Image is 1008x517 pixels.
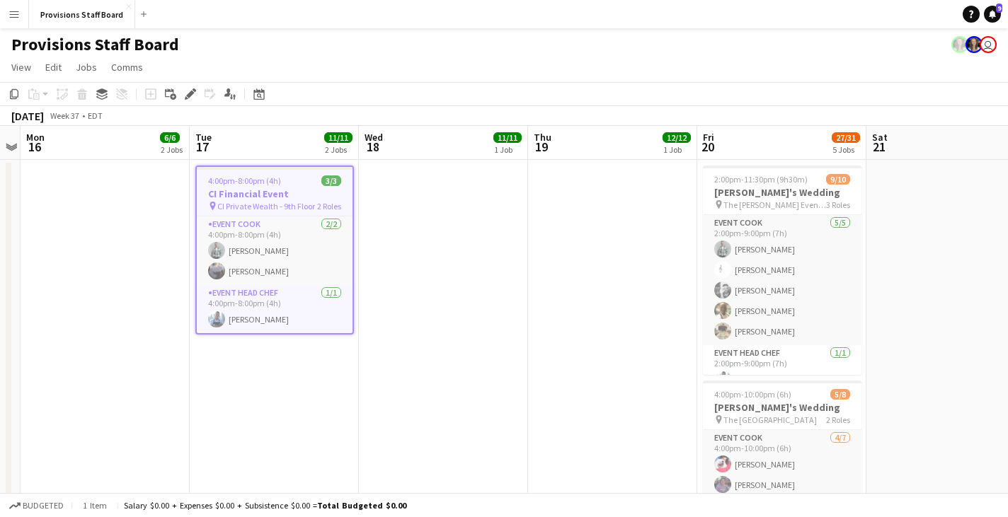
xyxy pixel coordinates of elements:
span: 9 [996,4,1002,13]
div: 1 Job [663,144,690,155]
span: Budgeted [23,501,64,511]
span: 1 item [78,500,112,511]
div: EDT [88,110,103,121]
span: Sat [872,131,888,144]
span: CI Private Wealth - 9th Floor [217,201,315,211]
a: Edit [40,58,67,76]
div: 2 Jobs [325,144,352,155]
span: Fri [703,131,714,144]
app-card-role: Event Head Chef1/14:00pm-8:00pm (4h)[PERSON_NAME] [197,285,353,333]
div: 1 Job [494,144,521,155]
span: 2 Roles [826,414,850,425]
h3: CI Financial Event [197,187,353,200]
span: 17 [193,139,212,155]
app-card-role: Event Cook5/52:00pm-9:00pm (7h)[PERSON_NAME][PERSON_NAME][PERSON_NAME][PERSON_NAME][PERSON_NAME] [703,215,861,345]
span: 11/11 [324,132,353,143]
span: 3/3 [321,175,341,186]
span: 2:00pm-11:30pm (9h30m) [714,174,808,185]
h1: Provisions Staff Board [11,34,179,55]
span: Mon [26,131,45,144]
app-user-avatar: Dustin Gallagher [980,36,997,53]
a: Jobs [70,58,103,76]
app-user-avatar: Giannina Fazzari [966,36,983,53]
span: The [PERSON_NAME] Event Venue [723,199,826,210]
span: Total Budgeted $0.00 [317,500,406,511]
span: 27/31 [832,132,860,143]
span: 12/12 [663,132,691,143]
span: 4:00pm-8:00pm (4h) [208,175,281,186]
span: 11/11 [493,132,522,143]
span: 18 [362,139,383,155]
span: 4:00pm-10:00pm (6h) [714,389,791,400]
span: 6/6 [160,132,180,143]
span: Comms [111,61,143,74]
div: 2 Jobs [161,144,183,155]
h3: [PERSON_NAME]'s Wedding [703,401,861,414]
span: 3 Roles [826,199,850,210]
span: Thu [534,131,551,144]
span: 20 [701,139,714,155]
span: Jobs [76,61,97,74]
button: Budgeted [7,498,66,513]
span: 19 [532,139,551,155]
span: 21 [870,139,888,155]
app-card-role: Event Cook2/24:00pm-8:00pm (4h)[PERSON_NAME][PERSON_NAME] [197,216,353,285]
app-job-card: 4:00pm-8:00pm (4h)3/3CI Financial Event CI Private Wealth - 9th Floor2 RolesEvent Cook2/24:00pm-8... [195,165,354,335]
app-user-avatar: Giannina Fazzari [951,36,968,53]
app-card-role: Event Head Chef1/12:00pm-9:00pm (7h)[PERSON_NAME] [703,345,861,393]
span: 16 [24,139,45,155]
div: [DATE] [11,109,44,123]
span: 2 Roles [317,201,341,211]
h3: [PERSON_NAME]'s Wedding [703,186,861,199]
span: Week 37 [47,110,82,121]
span: View [11,61,31,74]
div: Salary $0.00 + Expenses $0.00 + Subsistence $0.00 = [124,500,406,511]
span: 9/10 [826,174,850,185]
span: Edit [45,61,62,74]
span: Tue [195,131,212,144]
button: Provisions Staff Board [29,1,135,28]
span: Wed [365,131,383,144]
a: 9 [984,6,1001,23]
div: 5 Jobs [832,144,859,155]
a: Comms [105,58,149,76]
app-job-card: 2:00pm-11:30pm (9h30m)9/10[PERSON_NAME]'s Wedding The [PERSON_NAME] Event Venue3 RolesEvent Cook5... [703,165,861,375]
a: View [6,58,37,76]
span: 5/8 [830,389,850,400]
span: The [GEOGRAPHIC_DATA] [723,414,817,425]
